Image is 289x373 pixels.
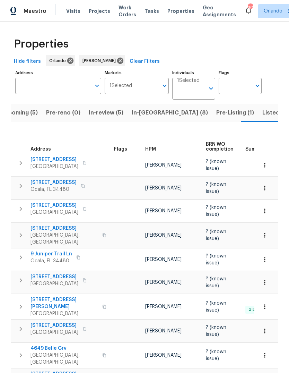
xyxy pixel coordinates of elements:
span: Properties [14,41,69,48]
span: 3 Done [246,307,266,313]
span: In-[GEOGRAPHIC_DATA] (8) [132,108,208,118]
span: [PERSON_NAME] [145,209,182,213]
span: [STREET_ADDRESS][PERSON_NAME] [30,296,98,310]
span: 1 Selected [110,83,132,89]
span: Ocala, FL 34480 [30,257,72,264]
button: Hide filters [11,55,44,68]
span: [GEOGRAPHIC_DATA], [GEOGRAPHIC_DATA] [30,232,98,246]
span: [PERSON_NAME] [145,353,182,358]
span: [STREET_ADDRESS] [30,273,78,280]
span: BRN WO completion [206,142,234,152]
span: [GEOGRAPHIC_DATA], [GEOGRAPHIC_DATA] [30,352,98,366]
span: Pre-reno (0) [46,108,80,118]
label: Address [15,71,101,75]
span: Orlando [49,57,69,64]
span: [GEOGRAPHIC_DATA] [30,163,78,170]
span: [PERSON_NAME] [145,186,182,190]
button: Open [160,81,169,91]
span: Pre-Listing (1) [216,108,254,118]
span: Maestro [24,8,46,15]
span: Visits [66,8,80,15]
span: Tasks [144,9,159,14]
span: Geo Assignments [203,4,236,18]
label: Flags [219,71,262,75]
span: Upcoming (5) [1,108,38,118]
span: ? (known issue) [206,229,226,241]
button: Clear Filters [127,55,163,68]
span: Properties [167,8,194,15]
span: Clear Filters [130,57,160,66]
span: In-review (5) [89,108,123,118]
span: [GEOGRAPHIC_DATA] [30,310,98,317]
span: Projects [89,8,110,15]
div: Orlando [46,55,75,66]
span: [STREET_ADDRESS] [30,225,98,232]
button: Open [253,81,262,91]
span: [PERSON_NAME] [145,163,182,168]
span: ? (known issue) [206,277,226,288]
span: [PERSON_NAME] [145,329,182,333]
span: Orlando [264,8,282,15]
span: [STREET_ADDRESS] [30,179,77,186]
span: [GEOGRAPHIC_DATA] [30,329,78,336]
span: [GEOGRAPHIC_DATA] [30,280,78,287]
span: [STREET_ADDRESS] [30,156,78,163]
span: [GEOGRAPHIC_DATA] [30,209,78,216]
span: Hide filters [14,57,41,66]
span: Flags [114,147,127,152]
span: ? (known issue) [206,349,226,361]
span: ? (known issue) [206,159,226,171]
span: 9 Juniper Trail Ln [30,251,72,257]
span: Ocala, FL 34480 [30,186,77,193]
span: [PERSON_NAME] [145,233,182,238]
label: Markets [105,71,169,75]
span: 4649 Belle Grv [30,345,98,352]
div: 30 [248,4,253,11]
span: [STREET_ADDRESS] [30,322,78,329]
span: Address [30,147,51,152]
span: ? (known issue) [206,205,226,217]
span: [PERSON_NAME] [145,257,182,262]
span: Work Orders [119,4,136,18]
span: ? (known issue) [206,325,226,337]
span: [PERSON_NAME] [145,304,182,309]
span: 1 Selected [177,78,200,84]
span: ? (known issue) [206,182,226,194]
span: ? (known issue) [206,254,226,265]
span: [PERSON_NAME] [82,57,119,64]
span: ? (known issue) [206,301,226,313]
span: [PERSON_NAME] [145,280,182,285]
span: Summary [245,147,268,152]
span: [STREET_ADDRESS] [30,202,78,209]
label: Individuals [172,71,215,75]
div: [PERSON_NAME] [79,55,125,66]
button: Open [92,81,102,91]
button: Open [206,84,216,93]
span: HPM [145,147,156,152]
